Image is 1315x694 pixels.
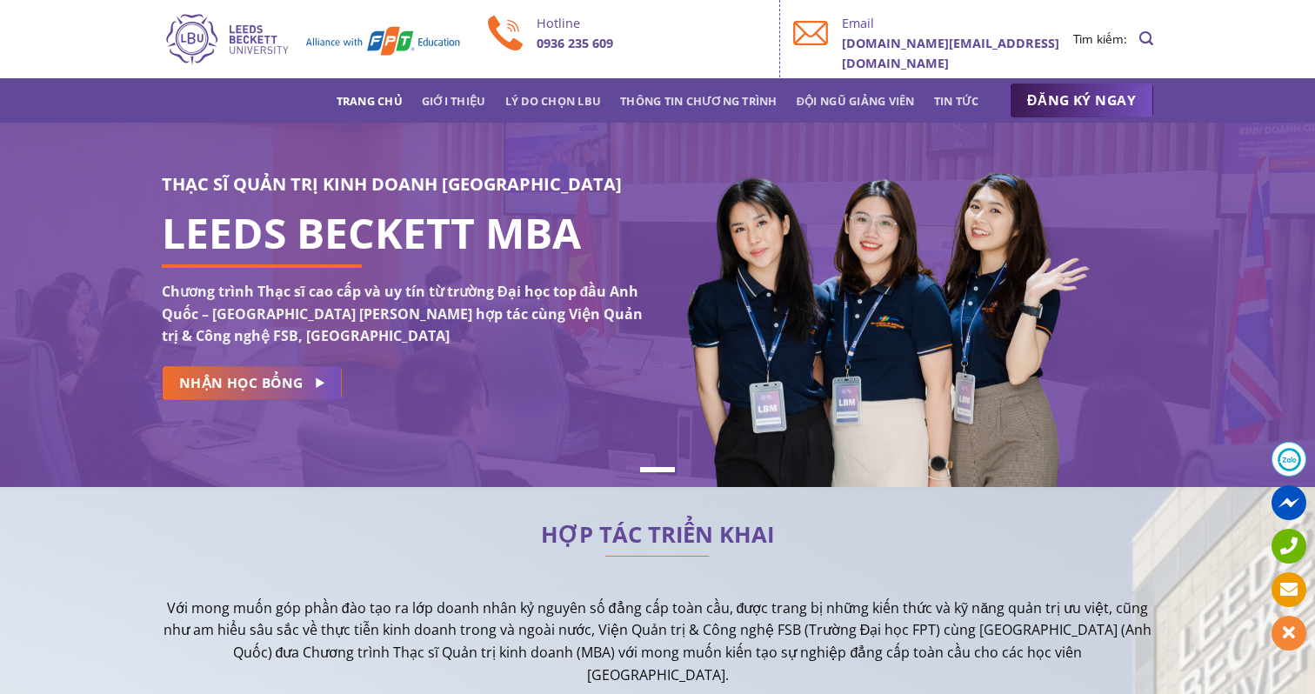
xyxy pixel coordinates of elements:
li: Tìm kiếm: [1073,30,1127,49]
strong: Chương trình Thạc sĩ cao cấp và uy tín từ trường Đại học top đầu Anh Quốc – [GEOGRAPHIC_DATA] [PE... [162,282,643,345]
a: Thông tin chương trình [620,85,778,117]
a: Lý do chọn LBU [505,85,602,117]
a: NHẬN HỌC BỔNG [162,366,342,400]
p: Email [842,13,1072,33]
a: Tin tức [934,85,979,117]
h2: HỢP TÁC TRIỂN KHAI [162,526,1153,544]
a: Giới thiệu [422,85,486,117]
img: Thạc sĩ Quản trị kinh doanh Quốc tế [162,11,462,67]
span: ĐĂNG KÝ NGAY [1027,90,1136,111]
p: Hotline [537,13,767,33]
a: ĐĂNG KÝ NGAY [1010,83,1153,118]
h1: LEEDS BECKETT MBA [162,223,644,244]
h3: THẠC SĨ QUẢN TRỊ KINH DOANH [GEOGRAPHIC_DATA] [162,170,644,198]
p: Với mong muốn góp phần đào tạo ra lớp doanh nhân kỷ nguyên số đẳng cấp toàn cầu, được trang bị nh... [162,597,1153,686]
li: Page dot 1 [640,467,675,472]
span: NHẬN HỌC BỔNG [179,372,304,394]
a: Trang chủ [337,85,403,117]
b: [DOMAIN_NAME][EMAIL_ADDRESS][DOMAIN_NAME] [842,35,1059,71]
img: line-lbu.jpg [605,556,710,557]
a: Đội ngũ giảng viên [797,85,915,117]
a: Search [1139,22,1153,56]
b: 0936 235 609 [537,35,613,51]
